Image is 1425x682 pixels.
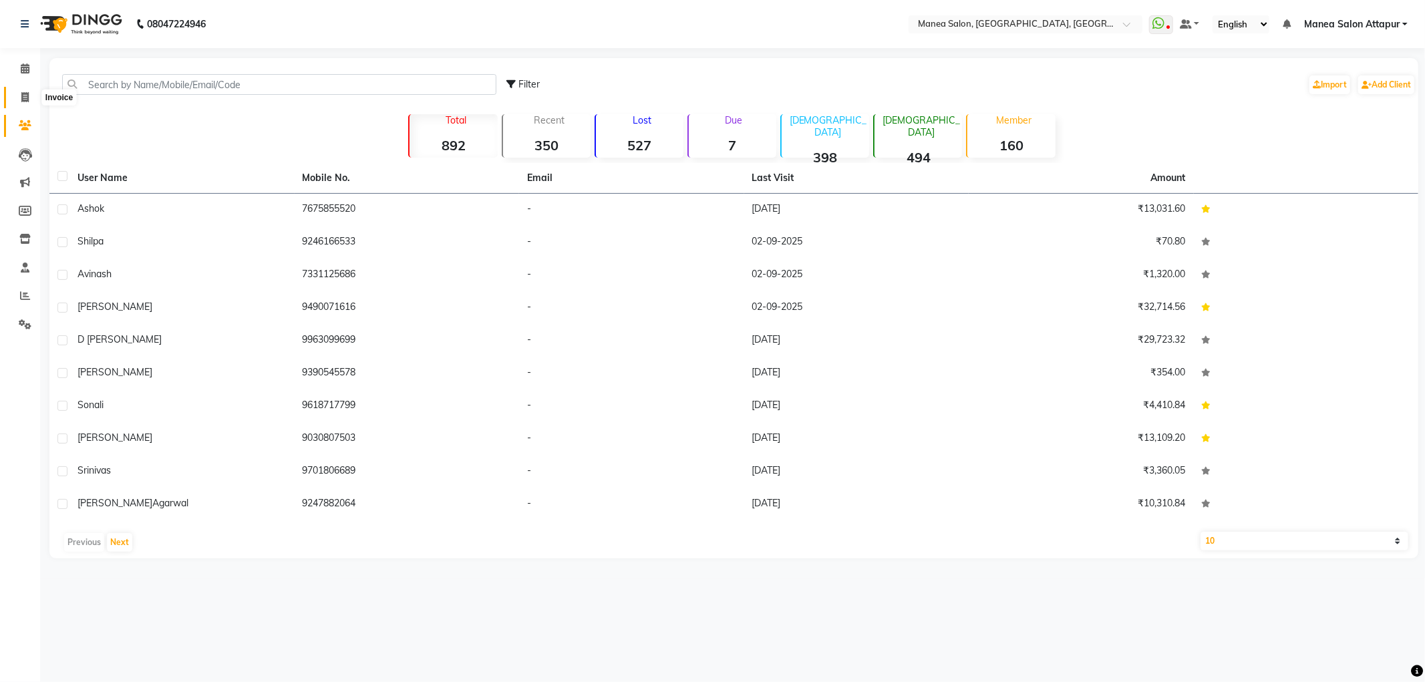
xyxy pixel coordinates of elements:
p: Member [973,114,1055,126]
td: [DATE] [744,423,969,456]
td: - [519,423,744,456]
td: ₹29,723.32 [969,325,1194,357]
p: Lost [601,114,683,126]
td: ₹3,360.05 [969,456,1194,488]
b: 08047224946 [147,5,206,43]
strong: 7 [689,137,776,154]
span: [PERSON_NAME] [77,497,152,509]
strong: 398 [782,149,869,166]
td: - [519,259,744,292]
td: ₹4,410.84 [969,390,1194,423]
span: [PERSON_NAME] [77,301,152,313]
td: 9390545578 [295,357,520,390]
td: ₹354.00 [969,357,1194,390]
th: Last Visit [744,163,969,194]
strong: 160 [967,137,1055,154]
strong: 527 [596,137,683,154]
td: - [519,456,744,488]
td: - [519,194,744,226]
td: - [519,357,744,390]
td: ₹32,714.56 [969,292,1194,325]
td: 7331125686 [295,259,520,292]
a: Add Client [1358,75,1414,94]
strong: 494 [875,149,962,166]
th: User Name [69,163,295,194]
span: Manea Salon Attapur [1304,17,1400,31]
p: Recent [508,114,591,126]
span: srinivas [77,464,111,476]
p: [DEMOGRAPHIC_DATA] [787,114,869,138]
span: shilpa [77,235,104,247]
p: Due [691,114,776,126]
td: 9246166533 [295,226,520,259]
input: Search by Name/Mobile/Email/Code [62,74,496,95]
td: - [519,390,744,423]
td: - [519,292,744,325]
td: 02-09-2025 [744,226,969,259]
td: [DATE] [744,488,969,521]
th: Mobile No. [295,163,520,194]
span: D [PERSON_NAME] [77,333,162,345]
td: 02-09-2025 [744,259,969,292]
td: ₹10,310.84 [969,488,1194,521]
td: [DATE] [744,325,969,357]
span: Ashok [77,202,104,214]
img: logo [34,5,126,43]
button: Next [107,533,132,552]
td: - [519,488,744,521]
th: Email [519,163,744,194]
td: [DATE] [744,194,969,226]
span: Filter [518,78,540,90]
th: Amount [1143,163,1194,193]
td: 9030807503 [295,423,520,456]
td: 9618717799 [295,390,520,423]
td: ₹13,031.60 [969,194,1194,226]
strong: 892 [410,137,497,154]
span: [PERSON_NAME] [77,366,152,378]
td: - [519,325,744,357]
td: - [519,226,744,259]
span: Sonali [77,399,104,411]
td: ₹13,109.20 [969,423,1194,456]
p: [DEMOGRAPHIC_DATA] [880,114,962,138]
span: Agarwal [152,497,188,509]
td: 9247882064 [295,488,520,521]
td: 7675855520 [295,194,520,226]
p: Total [415,114,497,126]
td: 02-09-2025 [744,292,969,325]
a: Import [1309,75,1350,94]
td: [DATE] [744,456,969,488]
td: [DATE] [744,390,969,423]
td: 9490071616 [295,292,520,325]
td: ₹70.80 [969,226,1194,259]
td: 9963099699 [295,325,520,357]
span: Avinash [77,268,112,280]
td: 9701806689 [295,456,520,488]
td: [DATE] [744,357,969,390]
span: [PERSON_NAME] [77,432,152,444]
strong: 350 [503,137,591,154]
div: Invoice [42,90,76,106]
td: ₹1,320.00 [969,259,1194,292]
